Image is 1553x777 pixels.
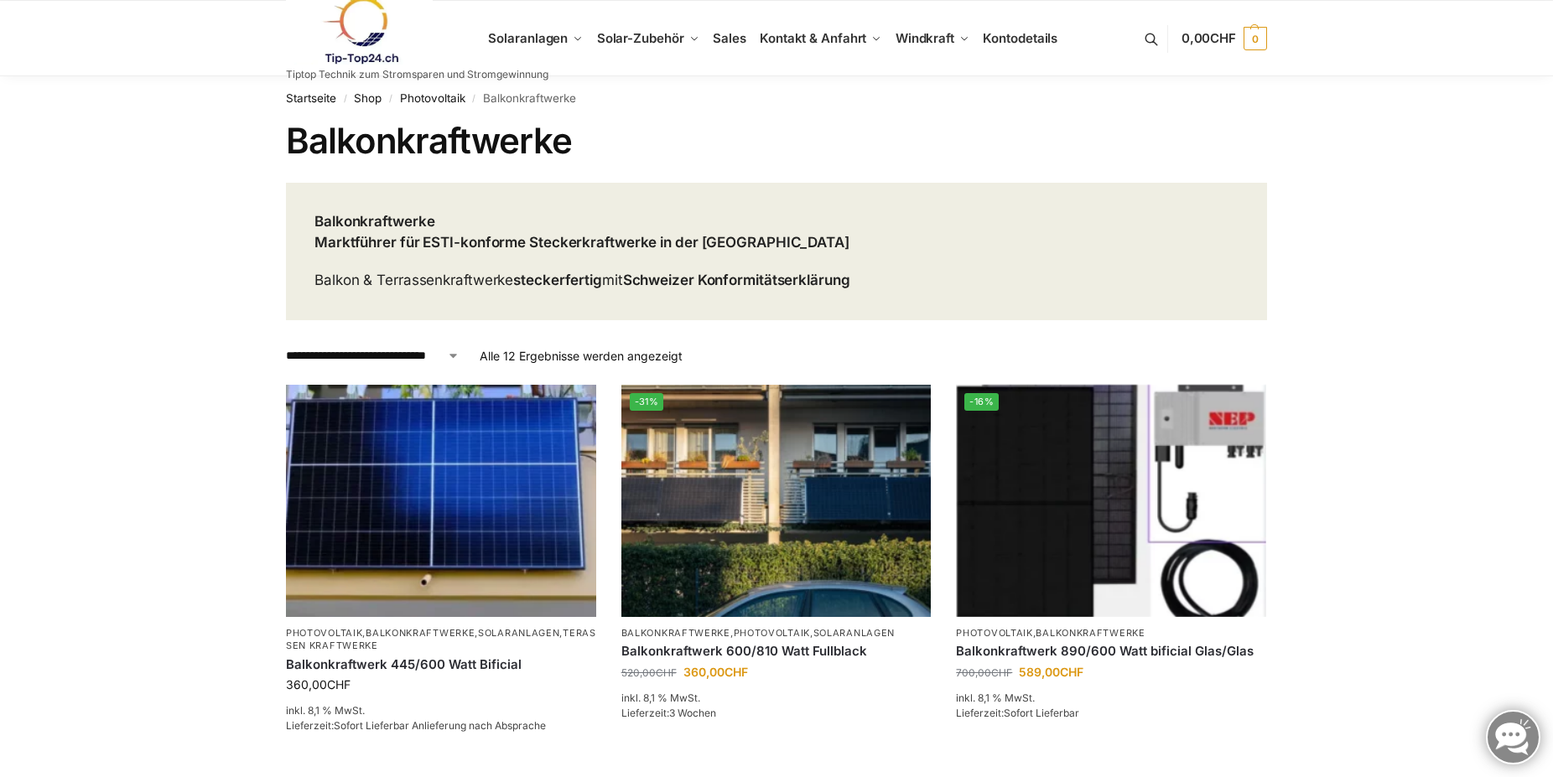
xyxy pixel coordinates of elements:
[621,666,677,679] bdi: 520,00
[889,1,977,76] a: Windkraft
[713,30,746,46] span: Sales
[1182,13,1267,64] a: 0,00CHF 0
[1004,707,1079,719] span: Sofort Lieferbar
[286,76,1267,120] nav: Breadcrumb
[976,1,1064,76] a: Kontodetails
[314,270,850,292] p: Balkon & Terrassenkraftwerke mit
[683,665,748,679] bdi: 360,00
[336,92,354,106] span: /
[286,677,351,692] bdi: 360,00
[1060,665,1083,679] span: CHF
[621,627,932,640] p: , ,
[621,691,932,706] p: inkl. 8,1 % MwSt.
[725,665,748,679] span: CHF
[314,234,849,251] strong: Marktführer für ESTI-konforme Steckerkraftwerke in der [GEOGRAPHIC_DATA]
[621,627,730,639] a: Balkonkraftwerke
[753,1,889,76] a: Kontakt & Anfahrt
[366,627,475,639] a: Balkonkraftwerke
[1244,27,1267,50] span: 0
[896,30,954,46] span: Windkraft
[286,120,1267,162] h1: Balkonkraftwerke
[286,627,596,651] a: Terassen Kraftwerke
[314,213,434,230] strong: Balkonkraftwerke
[623,272,850,288] strong: Schweizer Konformitätserklärung
[286,70,548,80] p: Tiptop Technik zum Stromsparen und Stromgewinnung
[286,656,596,673] a: Balkonkraftwerk 445/600 Watt Bificial
[956,707,1079,719] span: Lieferzeit:
[956,627,1266,640] p: ,
[1019,665,1083,679] bdi: 589,00
[956,385,1266,617] a: -16%Bificiales Hochleistungsmodul
[669,707,716,719] span: 3 Wochen
[621,707,716,719] span: Lieferzeit:
[956,666,1012,679] bdi: 700,00
[354,91,382,105] a: Shop
[327,677,351,692] span: CHF
[382,92,399,106] span: /
[1182,30,1236,46] span: 0,00
[480,347,683,365] p: Alle 12 Ergebnisse werden angezeigt
[656,666,677,679] span: CHF
[334,719,546,732] span: Sofort Lieferbar Anlieferung nach Absprache
[286,627,596,653] p: , , ,
[983,30,1057,46] span: Kontodetails
[734,627,810,639] a: Photovoltaik
[465,92,483,106] span: /
[286,91,336,105] a: Startseite
[286,703,596,718] p: inkl. 8,1 % MwSt.
[760,30,866,46] span: Kontakt & Anfahrt
[956,627,1032,639] a: Photovoltaik
[478,627,559,639] a: Solaranlagen
[1036,627,1145,639] a: Balkonkraftwerke
[513,272,602,288] strong: steckerfertig
[621,385,932,617] img: 2 Balkonkraftwerke
[597,30,684,46] span: Solar-Zubehör
[621,643,932,660] a: Balkonkraftwerk 600/810 Watt Fullblack
[991,666,1012,679] span: CHF
[286,627,362,639] a: Photovoltaik
[956,643,1266,660] a: Balkonkraftwerk 890/600 Watt bificial Glas/Glas
[706,1,753,76] a: Sales
[956,385,1266,617] img: Bificiales Hochleistungsmodul
[1210,30,1236,46] span: CHF
[286,719,546,732] span: Lieferzeit:
[286,385,596,617] img: Solaranlage für den kleinen Balkon
[956,691,1266,706] p: inkl. 8,1 % MwSt.
[590,1,706,76] a: Solar-Zubehör
[621,385,932,617] a: -31%2 Balkonkraftwerke
[286,347,460,365] select: Shop-Reihenfolge
[813,627,895,639] a: Solaranlagen
[400,91,465,105] a: Photovoltaik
